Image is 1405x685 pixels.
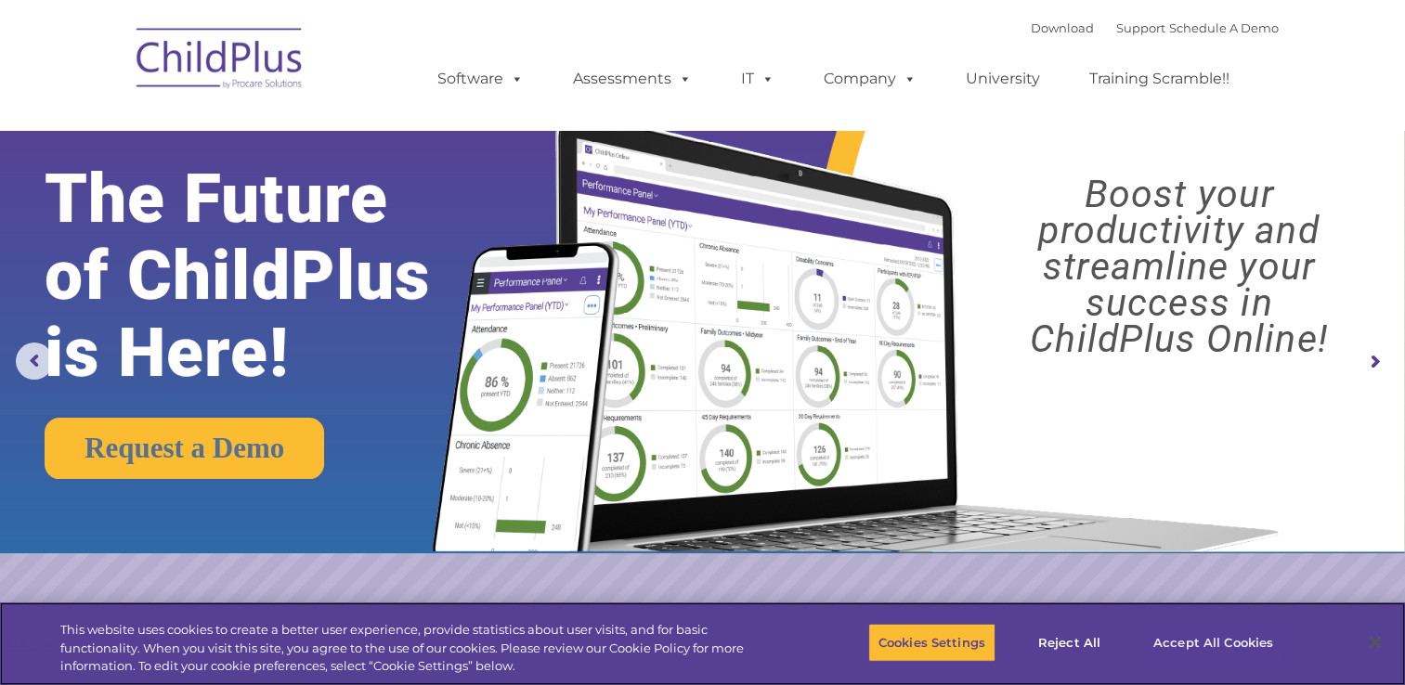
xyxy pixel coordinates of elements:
[258,199,337,213] span: Phone number
[1031,20,1279,35] font: |
[722,60,793,97] a: IT
[258,123,315,136] span: Last name
[1071,60,1248,97] a: Training Scramble!!
[1116,20,1165,35] a: Support
[1355,622,1396,663] button: Close
[60,621,773,676] div: This website uses cookies to create a better user experience, provide statistics about user visit...
[1143,623,1283,662] button: Accept All Cookies
[45,418,324,479] a: Request a Demo
[868,623,995,662] button: Cookies Settings
[1011,623,1127,662] button: Reject All
[419,60,542,97] a: Software
[970,176,1387,357] rs-layer: Boost your productivity and streamline your success in ChildPlus Online!
[45,161,493,392] rs-layer: The Future of ChildPlus is Here!
[805,60,935,97] a: Company
[1031,20,1094,35] a: Download
[947,60,1059,97] a: University
[554,60,710,97] a: Assessments
[127,15,313,108] img: ChildPlus by Procare Solutions
[1169,20,1279,35] a: Schedule A Demo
